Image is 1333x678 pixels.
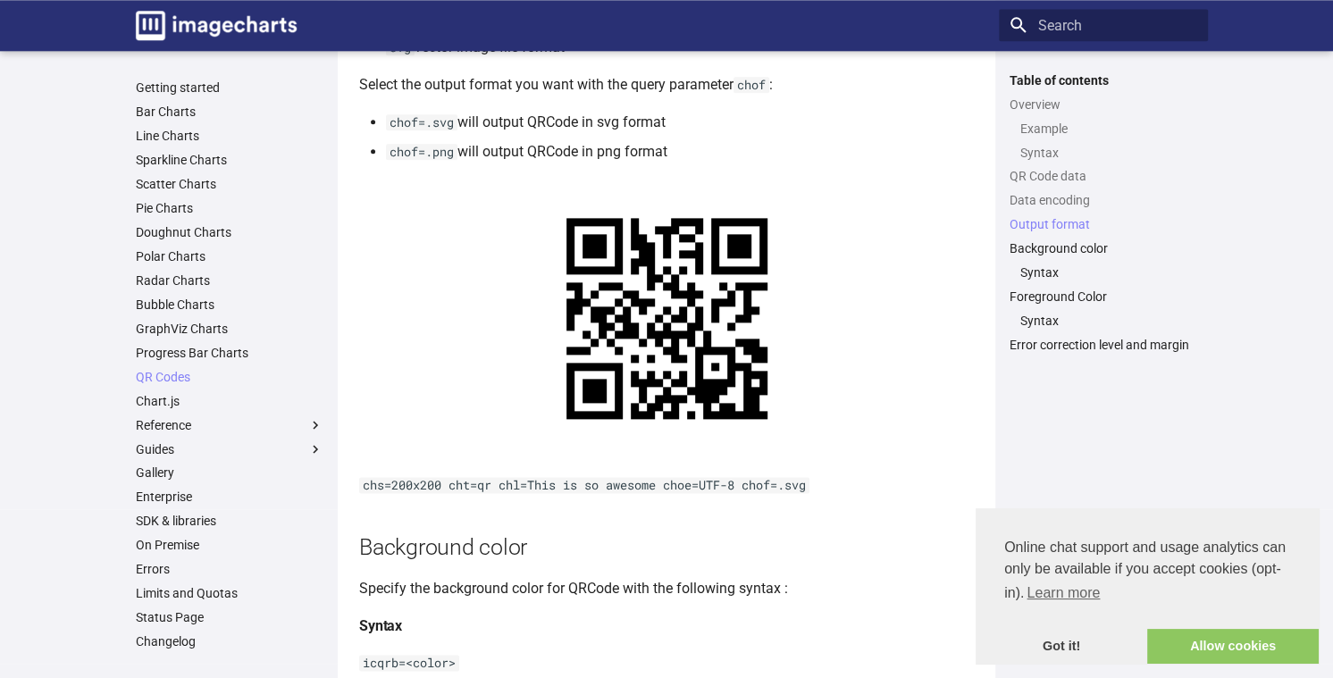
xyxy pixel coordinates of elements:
h4: Syntax [359,615,974,638]
a: Line Charts [136,128,323,144]
code: chof=.svg [386,114,457,130]
a: Doughnut Charts [136,224,323,240]
label: Table of contents [999,72,1208,88]
a: Bar Charts [136,104,323,120]
a: allow cookies [1147,629,1319,665]
a: Getting started [136,80,323,96]
label: Reference [136,417,323,433]
a: Foreground Color [1010,289,1197,305]
input: Search [999,9,1208,41]
a: Enterprise [136,489,323,505]
li: will output QRCode in svg format [386,111,974,134]
a: On Premise [136,537,323,553]
label: Guides [136,440,323,456]
nav: Table of contents [999,72,1208,354]
a: Chart.js [136,393,323,409]
a: Syntax [1020,264,1197,280]
a: Error correction level and margin [1010,337,1197,353]
a: Background color [1010,240,1197,256]
a: Bubble Charts [136,297,323,313]
a: Pie Charts [136,200,323,216]
a: Sparkline Charts [136,152,323,168]
nav: Overview [1010,121,1197,161]
a: Scatter Charts [136,176,323,192]
a: Data encoding [1010,192,1197,208]
code: chof [734,77,769,93]
a: Syntax [1020,313,1197,329]
nav: Foreground Color [1010,313,1197,329]
code: icqrb=<color> [359,655,459,671]
a: Status Page [136,609,323,625]
img: chart [526,178,808,459]
a: Syntax [1020,144,1197,160]
a: Limits and Quotas [136,585,323,601]
a: Gallery [136,465,323,481]
a: dismiss cookie message [976,629,1147,665]
img: logo [136,11,297,40]
a: GraphViz Charts [136,321,323,337]
a: SDK & libraries [136,513,323,529]
code: chs=200x200 cht=qr chl=This is so awesome choe=UTF-8 chof=.svg [359,477,809,493]
nav: Background color [1010,264,1197,280]
a: Example [1020,121,1197,137]
li: will output QRCode in png format [386,140,974,163]
a: Overview [1010,96,1197,113]
a: Progress Bar Charts [136,345,323,361]
a: Output format [1010,216,1197,232]
a: Changelog [136,633,323,649]
span: Online chat support and usage analytics can only be available if you accept cookies (opt-in). [1004,537,1290,607]
p: Select the output format you want with the query parameter : [359,73,974,96]
a: QR Codes [136,369,323,385]
a: Radar Charts [136,272,323,289]
p: Specify the background color for QRCode with the following syntax : [359,577,974,600]
a: Errors [136,561,323,577]
a: QR Code data [1010,168,1197,184]
div: cookieconsent [976,508,1319,664]
a: learn more about cookies [1024,580,1102,607]
a: Image-Charts documentation [129,4,304,47]
h2: Background color [359,532,974,563]
a: Polar Charts [136,248,323,264]
code: chof=.png [386,144,457,160]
